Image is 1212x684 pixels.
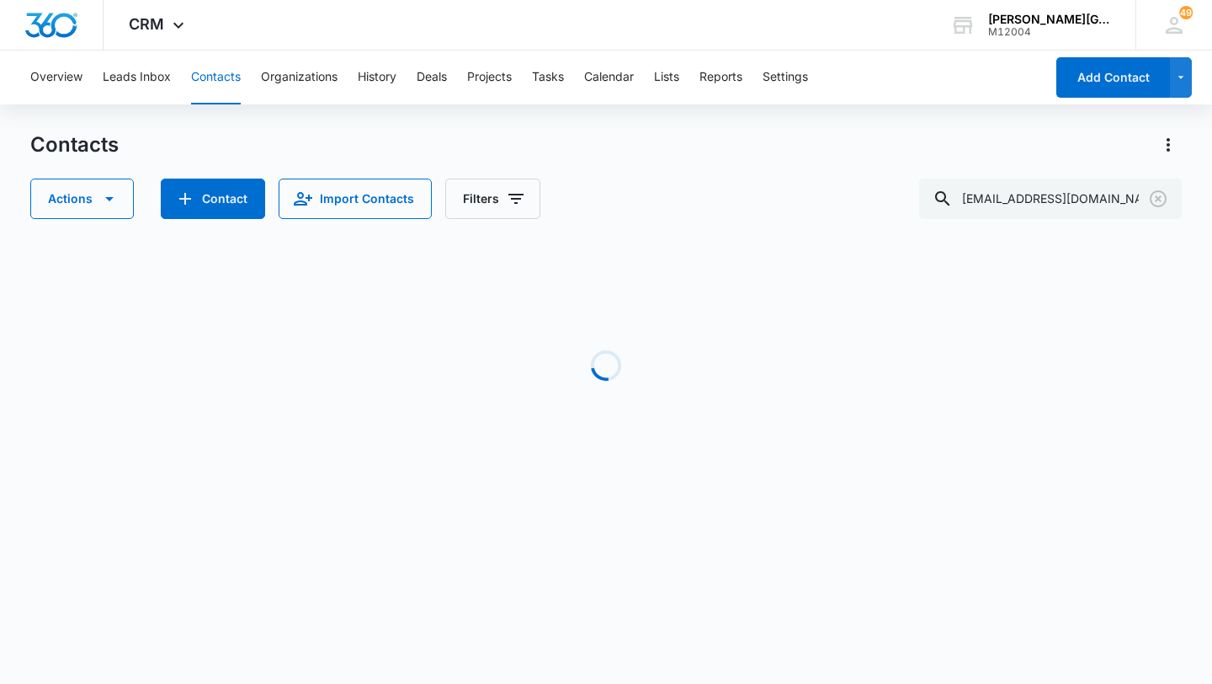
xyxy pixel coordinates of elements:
div: notifications count [1179,6,1193,19]
div: account name [988,13,1111,26]
button: Reports [699,51,742,104]
button: Filters [445,179,540,219]
button: Contacts [191,51,241,104]
h1: Contacts [30,132,119,158]
button: Clear [1145,185,1172,212]
button: History [358,51,396,104]
button: Add Contact [161,179,265,219]
button: Actions [30,179,134,219]
button: Tasks [532,51,564,104]
button: Import Contacts [279,179,432,219]
input: Search Contacts [919,179,1182,219]
div: account id [988,26,1111,38]
button: Add Contact [1056,57,1170,98]
button: Lists [654,51,679,104]
button: Leads Inbox [103,51,171,104]
button: Settings [763,51,808,104]
button: Projects [467,51,512,104]
span: CRM [129,15,164,33]
button: Actions [1155,131,1182,158]
button: Deals [417,51,447,104]
button: Overview [30,51,82,104]
span: 49 [1179,6,1193,19]
button: Calendar [584,51,634,104]
button: Organizations [261,51,338,104]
